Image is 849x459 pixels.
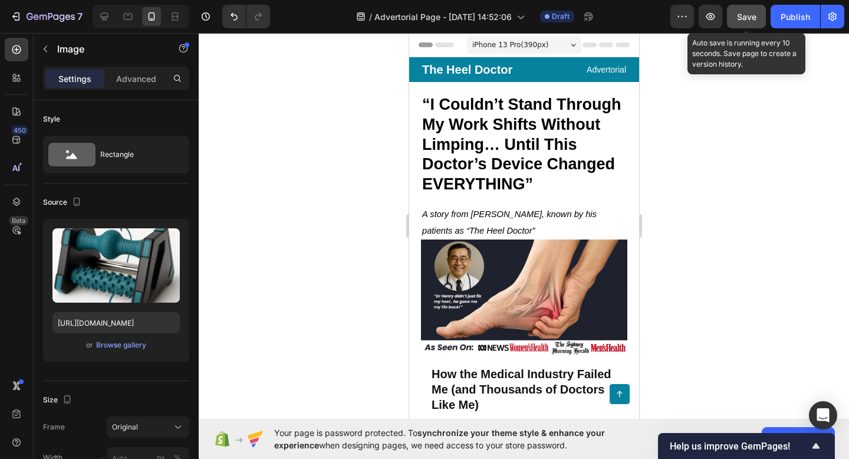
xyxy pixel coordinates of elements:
[43,392,74,408] div: Size
[274,428,605,450] span: synchronize your theme style & enhance your experience
[52,228,180,303] img: preview-image
[112,422,138,432] span: Original
[11,126,28,135] div: 450
[222,5,270,28] div: Undo/Redo
[43,114,60,124] div: Style
[86,338,93,352] span: or
[274,427,651,451] span: Your page is password protected. To when designing pages, we need access to your store password.
[771,5,820,28] button: Publish
[809,401,837,430] div: Open Intercom Messenger
[737,12,756,22] span: Save
[369,11,372,23] span: /
[52,312,180,333] input: https://example.com/image.jpg
[727,5,766,28] button: Save
[96,340,146,350] div: Browse gallery
[409,33,639,419] iframe: Design area
[116,73,156,85] p: Advanced
[96,339,147,351] button: Browse gallery
[762,427,835,451] button: Allow access
[77,9,83,24] p: 7
[670,439,823,453] button: Show survey - Help us improve GemPages!
[100,141,172,168] div: Rectangle
[9,216,28,225] div: Beta
[374,11,512,23] span: Advertorial Page - [DATE] 14:52:06
[57,42,157,56] p: Image
[552,11,570,22] span: Draft
[107,417,189,438] button: Original
[5,5,88,28] button: 7
[670,441,809,452] span: Help us improve GemPages!
[58,73,91,85] p: Settings
[43,422,65,432] label: Frame
[781,11,810,23] div: Publish
[43,195,84,211] div: Source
